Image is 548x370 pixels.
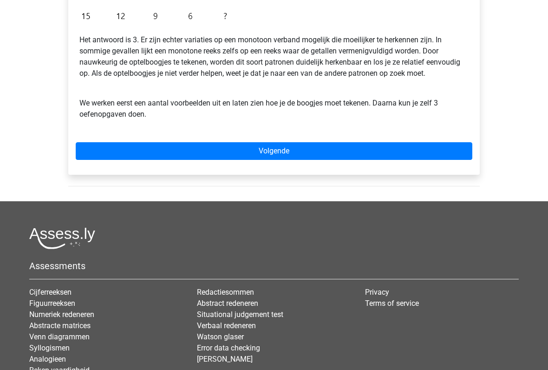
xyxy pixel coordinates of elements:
[29,322,91,330] a: Abstracte matrices
[79,6,232,27] img: Figure sequences Example 2.png
[365,299,419,308] a: Terms of service
[29,261,519,272] h5: Assessments
[197,322,256,330] a: Verbaal redeneren
[197,311,283,319] a: Situational judgement test
[76,143,472,160] a: Volgende
[197,344,260,353] a: Error data checking
[365,288,389,297] a: Privacy
[29,355,66,364] a: Analogieen
[29,344,70,353] a: Syllogismen
[79,87,469,120] p: We werken eerst een aantal voorbeelden uit en laten zien hoe je de boogjes moet tekenen. Daarna k...
[197,355,253,364] a: [PERSON_NAME]
[197,288,254,297] a: Redactiesommen
[29,311,94,319] a: Numeriek redeneren
[29,299,75,308] a: Figuurreeksen
[29,333,90,342] a: Venn diagrammen
[29,228,95,250] img: Assessly logo
[197,299,258,308] a: Abstract redeneren
[79,35,469,79] p: Het antwoord is 3. Er zijn echter variaties op een monotoon verband mogelijk die moeilijker te he...
[197,333,244,342] a: Watson glaser
[29,288,72,297] a: Cijferreeksen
